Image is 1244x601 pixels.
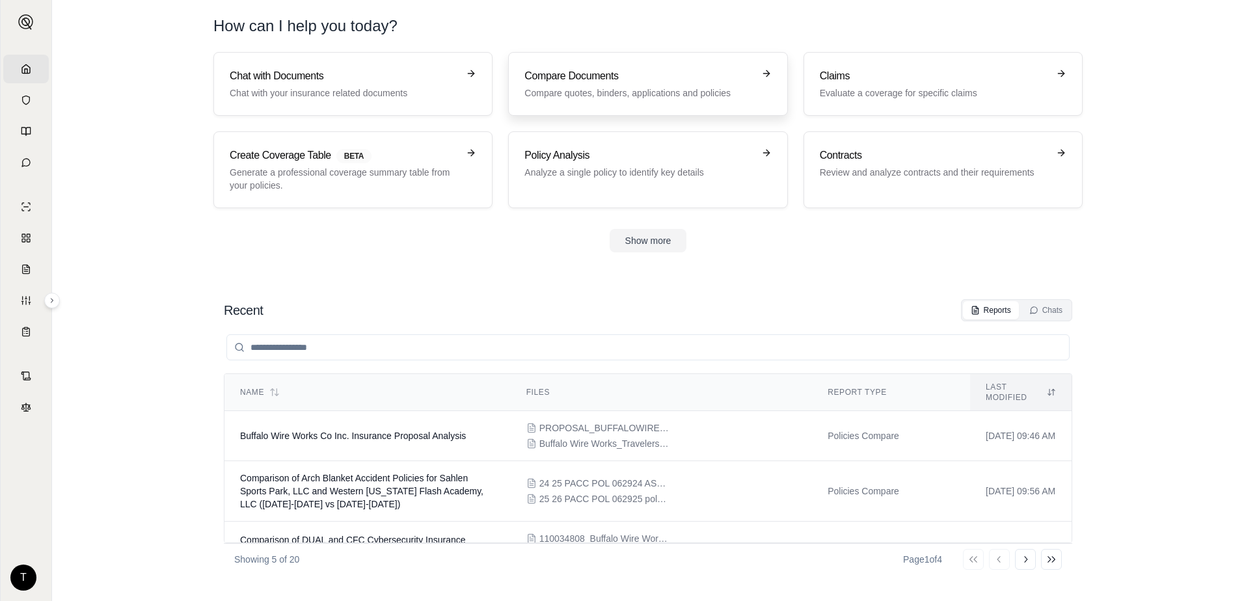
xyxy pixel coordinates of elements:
h3: Claims [820,68,1048,84]
a: Single Policy [3,193,49,221]
button: Expand sidebar [13,9,39,35]
a: Custom Report [3,286,49,315]
p: Review and analyze contracts and their requirements [820,166,1048,179]
a: Policy Comparisons [3,224,49,252]
a: Contract Analysis [3,362,49,390]
a: Legal Search Engine [3,393,49,421]
td: [DATE] 09:46 AM [970,411,1072,461]
p: Analyze a single policy to identify key details [524,166,753,179]
h3: Contracts [820,148,1048,163]
span: PROPOSAL_BUFFALOWIREWORKSCOINC.pdf [539,421,669,434]
td: Policies Compare [812,461,970,522]
a: Claim Coverage [3,255,49,284]
h3: Compare Documents [524,68,753,84]
div: Chats [1029,305,1062,315]
a: ContractsReview and analyze contracts and their requirements [804,131,1083,208]
img: Expand sidebar [18,14,34,30]
span: BETA [336,149,372,163]
td: Policies Compare [812,411,970,461]
a: Chat [3,148,49,177]
p: Showing 5 of 20 [234,553,299,566]
span: Buffalo Wire Works Co Inc. Insurance Proposal Analysis [240,431,466,441]
h3: Policy Analysis [524,148,753,163]
span: 25 26 PACC POL 062925 pol#AS1PA2290701.pdf [539,492,669,505]
a: Documents Vault [3,86,49,114]
td: Policies Compare [812,522,970,572]
button: Reports [963,301,1019,319]
p: Chat with your insurance related documents [230,87,458,100]
a: Prompt Library [3,117,49,146]
td: [DATE] 09:11 AM [970,522,1072,572]
a: Coverage Table [3,317,49,346]
p: Evaluate a coverage for specific claims [820,87,1048,100]
button: Chats [1021,301,1070,319]
span: 24 25 PACC POL 062924 AS1PA2290700 (revised to add NI).pdf [539,477,669,490]
h1: How can I help you today? [213,16,398,36]
span: Buffalo Wire Works_Travelers Renewal Proposal_2025.pdf [539,437,669,450]
span: 110034808_Buffalo Wire Works Company Inc - Dual 2025 Cyber Quote (Option 1 & 2).pdf [539,532,669,545]
a: Compare DocumentsCompare quotes, binders, applications and policies [508,52,787,116]
div: Name [240,387,495,397]
span: Comparison of DUAL and CFC Cybersecurity Insurance Quotes for Buffalo Wire Works Company, Inc. [240,535,466,558]
p: Generate a professional coverage summary table from your policies. [230,166,458,192]
h3: Create Coverage Table [230,148,458,163]
span: Comparison of Arch Blanket Accident Policies for Sahlen Sports Park, LLC and Western New York Fla... [240,473,483,509]
div: Last modified [986,382,1056,403]
button: Expand sidebar [44,293,60,308]
td: [DATE] 09:56 AM [970,461,1072,522]
p: Compare quotes, binders, applications and policies [524,87,753,100]
h2: Recent [224,301,263,319]
a: Policy AnalysisAnalyze a single policy to identify key details [508,131,787,208]
div: Reports [971,305,1011,315]
div: T [10,565,36,591]
th: Report Type [812,374,970,411]
h3: Chat with Documents [230,68,458,84]
th: Files [511,374,812,411]
button: Show more [610,229,687,252]
div: Page 1 of 4 [903,553,942,566]
a: Chat with DocumentsChat with your insurance related documents [213,52,493,116]
a: Home [3,55,49,83]
a: ClaimsEvaluate a coverage for specific claims [804,52,1083,116]
a: Create Coverage TableBETAGenerate a professional coverage summary table from your policies. [213,131,493,208]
